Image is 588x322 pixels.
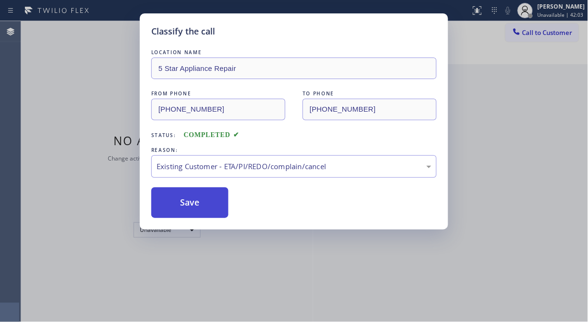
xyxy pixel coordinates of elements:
[157,161,431,172] div: Existing Customer - ETA/PI/REDO/complain/cancel
[303,99,437,120] input: To phone
[151,145,437,155] div: REASON:
[151,47,437,57] div: LOCATION NAME
[151,25,215,38] h5: Classify the call
[151,89,285,99] div: FROM PHONE
[184,131,239,138] span: COMPLETED
[151,187,228,218] button: Save
[151,99,285,120] input: From phone
[151,132,176,138] span: Status:
[303,89,437,99] div: TO PHONE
